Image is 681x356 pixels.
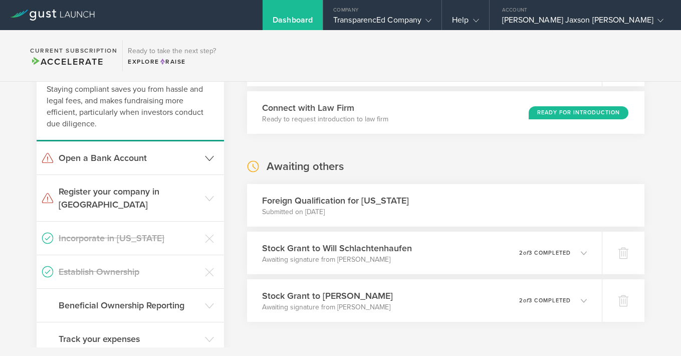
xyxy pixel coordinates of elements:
[159,58,186,65] span: Raise
[523,250,529,256] em: of
[122,40,221,71] div: Ready to take the next step?ExploreRaise
[519,298,571,303] p: 2 3 completed
[333,15,431,30] div: TransparencEd Company
[59,151,200,164] h3: Open a Bank Account
[247,91,644,134] div: Connect with Law FirmReady to request introduction to law firmReady for Introduction
[262,194,409,207] h3: Foreign Qualification for [US_STATE]
[262,289,393,302] h3: Stock Grant to [PERSON_NAME]
[519,250,571,256] p: 2 3 completed
[273,15,313,30] div: Dashboard
[30,48,117,54] h2: Current Subscription
[37,74,224,141] div: Staying compliant saves you from hassle and legal fees, and makes fundraising more efficient, par...
[59,265,200,278] h3: Establish Ownership
[262,255,412,265] p: Awaiting signature from [PERSON_NAME]
[262,242,412,255] h3: Stock Grant to Will Schlachtenhaufen
[59,232,200,245] h3: Incorporate in [US_STATE]
[502,15,663,30] div: [PERSON_NAME] Jaxson [PERSON_NAME]
[59,332,200,345] h3: Track your expenses
[128,57,216,66] div: Explore
[30,56,103,67] span: Accelerate
[59,299,200,312] h3: Beneficial Ownership Reporting
[452,15,479,30] div: Help
[262,302,393,312] p: Awaiting signature from [PERSON_NAME]
[262,101,388,114] h3: Connect with Law Firm
[529,106,628,119] div: Ready for Introduction
[262,207,409,217] p: Submitted on [DATE]
[128,48,216,55] h3: Ready to take the next step?
[631,308,681,356] iframe: Chat Widget
[59,185,200,211] h3: Register your company in [GEOGRAPHIC_DATA]
[267,159,344,174] h2: Awaiting others
[523,297,529,304] em: of
[262,114,388,124] p: Ready to request introduction to law firm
